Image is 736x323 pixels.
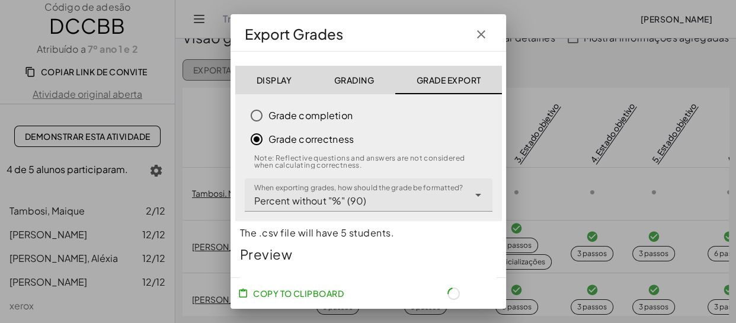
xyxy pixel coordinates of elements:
label: Grade correctness [268,127,354,151]
h3: Preview [240,245,497,265]
td: Tambosi, Maique [240,266,439,297]
button: Copy to Clipboard [235,283,349,304]
div: Export Grades [245,24,492,45]
div: Note: Reflective questions and answers are not considered when calculating correctness. [254,155,483,169]
p: The .csv file will have 5 students . [240,226,497,240]
span: Display [256,75,292,85]
td: 17 [439,266,496,297]
span: Grade Export [416,75,481,85]
span: Grading [334,75,374,85]
label: Grade completion [268,104,353,127]
span: Copy to Clipboard [240,288,344,299]
span: Percent without "%" (90) [254,194,367,208]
